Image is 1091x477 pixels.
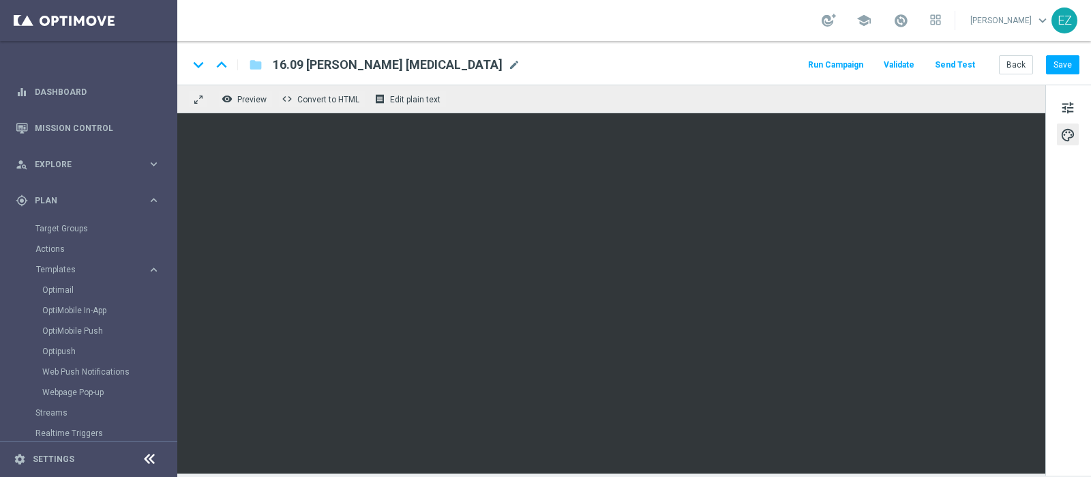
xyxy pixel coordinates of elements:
[1051,8,1077,33] div: EZ
[1057,124,1079,145] button: palette
[42,321,176,341] div: OptiMobile Push
[147,158,160,171] i: keyboard_arrow_right
[35,264,161,275] button: Templates keyboard_arrow_right
[273,57,503,73] span: 16.09 RECUPERO CONSENSI
[35,259,176,403] div: Templates
[42,326,142,336] a: OptiMobile Push
[508,59,520,71] span: mode_edit
[15,159,161,170] button: person_search Explore keyboard_arrow_right
[222,93,233,104] i: remove_red_eye
[297,95,359,104] span: Convert to HTML
[36,265,134,274] span: Templates
[42,382,176,403] div: Webpage Pop-up
[35,223,142,234] a: Target Groups
[16,110,160,146] div: Mission Control
[884,60,914,70] span: Validate
[999,55,1033,74] button: Back
[15,195,161,206] button: gps_fixed Plan keyboard_arrow_right
[374,93,385,104] i: receipt
[42,280,176,300] div: Optimail
[1060,99,1075,117] span: tune
[35,110,160,146] a: Mission Control
[933,56,977,74] button: Send Test
[35,74,160,110] a: Dashboard
[15,123,161,134] button: Mission Control
[35,407,142,418] a: Streams
[390,95,440,104] span: Edit plain text
[969,10,1051,31] a: [PERSON_NAME]keyboard_arrow_down
[42,300,176,321] div: OptiMobile In-App
[16,74,160,110] div: Dashboard
[147,194,160,207] i: keyboard_arrow_right
[35,197,147,205] span: Plan
[249,57,263,73] i: folder
[1035,13,1050,28] span: keyboard_arrow_down
[36,265,147,274] div: Templates
[42,346,142,357] a: Optipush
[35,244,142,255] a: Actions
[1060,126,1075,144] span: palette
[218,90,273,108] button: remove_red_eye Preview
[42,387,142,398] a: Webpage Pop-up
[371,90,447,108] button: receipt Edit plain text
[42,362,176,382] div: Web Push Notifications
[237,95,267,104] span: Preview
[16,194,28,207] i: gps_fixed
[42,285,142,295] a: Optimail
[211,55,232,75] i: keyboard_arrow_up
[248,54,264,76] button: folder
[14,453,26,465] i: settings
[42,341,176,362] div: Optipush
[16,158,147,171] div: Explore
[35,160,147,169] span: Explore
[806,56,865,74] button: Run Campaign
[856,13,871,28] span: school
[278,90,365,108] button: code Convert to HTML
[35,423,176,444] div: Realtime Triggers
[35,218,176,239] div: Target Groups
[35,428,142,439] a: Realtime Triggers
[147,263,160,276] i: keyboard_arrow_right
[16,86,28,98] i: equalizer
[282,93,293,104] span: code
[188,55,209,75] i: keyboard_arrow_down
[16,158,28,171] i: person_search
[1046,55,1079,74] button: Save
[33,455,74,463] a: Settings
[16,194,147,207] div: Plan
[15,87,161,98] button: equalizer Dashboard
[35,403,176,423] div: Streams
[882,56,916,74] button: Validate
[42,366,142,377] a: Web Push Notifications
[1057,96,1079,118] button: tune
[42,305,142,316] a: OptiMobile In-App
[35,239,176,259] div: Actions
